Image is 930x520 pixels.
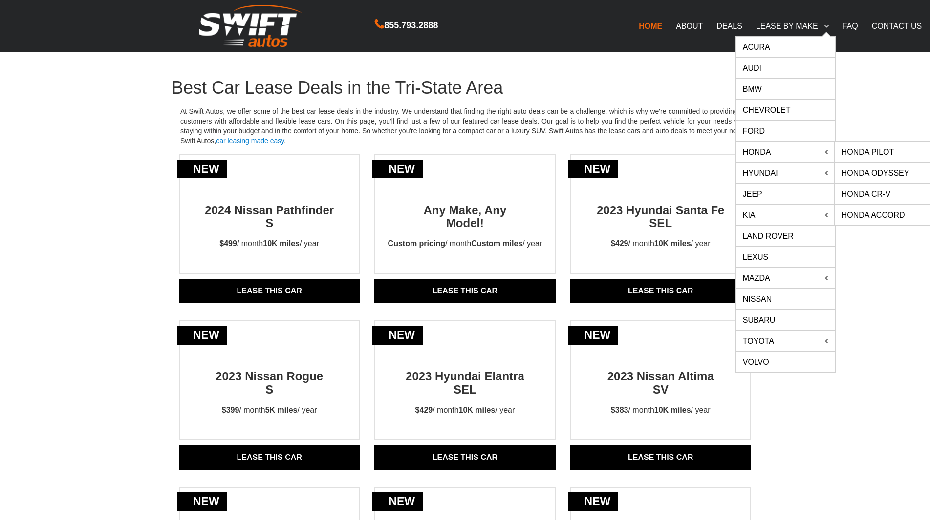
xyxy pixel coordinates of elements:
a: Lexus [736,247,835,267]
a: Nissan [736,289,835,309]
h2: Any Make, Any Model! [396,187,534,230]
p: / month / year [213,396,326,425]
a: Lease THIS CAR [374,279,555,303]
strong: 10K miles [654,406,691,414]
a: HOME [632,16,669,36]
a: KIA [736,205,835,225]
a: new2024 Nissan Pathfinder S$499/ month10K miles/ year [180,187,359,259]
h2: 2023 Hyundai Santa Fe SEL [592,187,730,230]
a: new2023 Nissan AltimaSV$383/ month10K miles/ year [571,353,750,425]
a: Lease THIS CAR [374,445,555,470]
div: new [372,326,423,345]
img: Swift Autos [199,5,302,47]
a: Land Rover [736,226,835,246]
a: LEASE BY MAKE [749,16,836,36]
div: new [177,492,227,511]
a: BMW [736,79,835,99]
p: / month / year [407,396,524,425]
p: / month / year [211,229,328,258]
div: new [177,326,227,345]
p: / month / year [379,229,551,258]
a: Lease THIS CAR [570,445,751,470]
a: new2023 Nissan RogueS$399/ month5K miles/ year [180,353,359,425]
a: Volvo [736,352,835,372]
a: Lease THIS CAR [570,279,751,303]
h2: 2023 Hyundai Elantra SEL [396,353,534,396]
strong: $429 [611,239,628,248]
div: new [568,326,619,345]
div: new [177,160,227,179]
a: car leasing made easy [216,137,284,145]
div: new [568,160,619,179]
strong: $399 [222,406,239,414]
strong: 10K miles [263,239,300,248]
a: Audi [736,58,835,78]
strong: 10K miles [459,406,496,414]
div: new [568,492,619,511]
strong: $383 [611,406,628,414]
a: Toyota [736,331,835,351]
p: At Swift Autos, we offer some of the best car lease deals in the industry. We understand that fin... [172,98,758,154]
strong: 10K miles [654,239,691,248]
a: Jeep [736,184,835,204]
h2: 2023 Nissan Altima SV [592,353,730,396]
div: new [372,160,423,179]
span: 855.793.2888 [384,19,438,33]
strong: $499 [219,239,237,248]
a: Lease THIS CAR [179,445,360,470]
a: Acura [736,37,835,57]
a: newAny Make, AnyModel!Custom pricing/ monthCustom miles/ year [375,187,554,259]
h1: Best Car Lease Deals in the Tri-State Area [172,78,758,98]
a: Hyundai [736,163,835,183]
a: HONDA [736,142,835,162]
a: CONTACT US [865,16,929,36]
p: / month / year [602,229,719,258]
p: / month / year [602,396,719,425]
a: Subaru [736,310,835,330]
a: ABOUT [669,16,710,36]
h2: 2024 Nissan Pathfinder S [200,187,338,230]
strong: 5K miles [265,406,298,414]
h2: 2023 Nissan Rogue S [200,353,338,396]
a: new2023 Hyundai Santa Fe SEL$429/ month10K miles/ year [571,187,750,259]
a: FAQ [836,16,865,36]
strong: Custom pricing [388,239,445,248]
a: Mazda [736,268,835,288]
strong: $429 [415,406,433,414]
a: new2023 Hyundai Elantra SEL$429/ month10K miles/ year [375,353,554,425]
a: DEALS [710,16,749,36]
a: Ford [736,121,835,141]
div: new [372,492,423,511]
strong: Custom miles [471,239,522,248]
a: 855.793.2888 [375,21,438,30]
a: Lease THIS CAR [179,279,360,303]
a: Chevrolet [736,100,835,120]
